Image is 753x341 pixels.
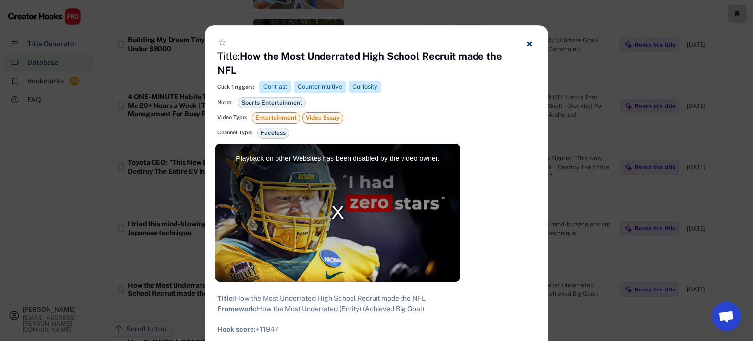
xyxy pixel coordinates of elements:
[352,83,377,91] div: Curiosity
[215,144,460,282] div: Video Player
[217,325,254,333] strong: Hook score
[712,302,741,331] a: Open chat
[238,97,306,108] div: Sports Entertainment
[217,83,254,91] div: Click Triggers:
[217,114,247,121] div: Video Type:
[257,128,289,139] div: Faceless
[215,144,460,282] div: Modal Window
[217,99,233,106] div: Niche:
[252,112,300,124] div: Entertainment
[215,144,460,282] div: Playback on other Websites has been disabled by the video owner.
[263,83,287,91] div: Contrast
[217,129,252,136] div: Channel Type:
[217,50,511,77] h4: Title:
[217,37,227,47] button: star_border
[217,294,235,302] strong: Title:
[302,112,343,124] div: Video Essay
[298,83,342,91] div: Counterintuitive
[217,305,257,313] strong: Framework:
[217,51,504,76] strong: How the Most Underrated High School Recruit made the NFL
[254,325,256,333] strong: :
